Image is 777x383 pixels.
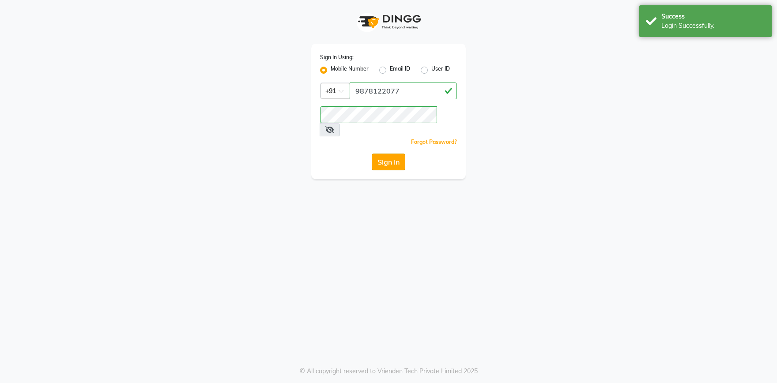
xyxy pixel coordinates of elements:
div: Success [661,12,765,21]
input: Username [350,83,457,99]
label: User ID [431,65,450,75]
label: Mobile Number [331,65,369,75]
div: Login Successfully. [661,21,765,30]
label: Sign In Using: [320,53,354,61]
a: Forgot Password? [411,139,457,145]
button: Sign In [372,154,405,170]
img: logo1.svg [353,9,424,35]
input: Username [320,106,437,123]
label: Email ID [390,65,410,75]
